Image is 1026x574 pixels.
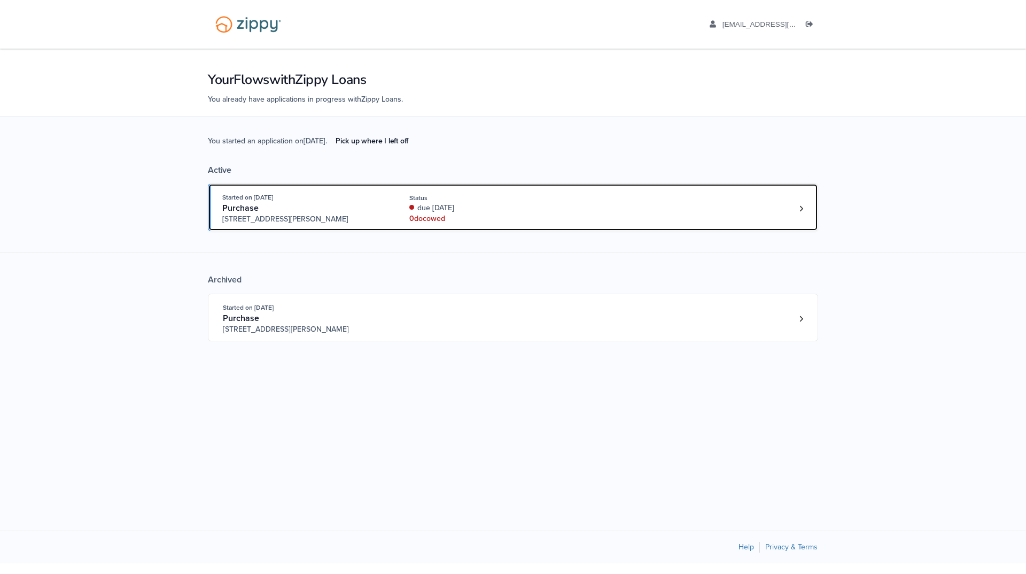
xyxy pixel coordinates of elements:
[793,201,809,217] a: Loan number 4228033
[208,183,818,231] a: Open loan 4228033
[739,542,754,552] a: Help
[409,203,552,213] div: due [DATE]
[208,274,818,285] div: Archived
[208,71,818,89] h1: Your Flows with Zippy Loans
[222,214,385,225] span: [STREET_ADDRESS][PERSON_NAME]
[223,324,386,335] span: [STREET_ADDRESS][PERSON_NAME]
[722,20,845,28] span: aaboley88@icloud.com
[208,135,417,165] span: You started an application on [DATE] .
[765,542,818,552] a: Privacy & Terms
[208,294,818,341] a: Open loan 3802615
[208,11,288,38] img: Logo
[222,203,259,213] span: Purchase
[223,313,259,324] span: Purchase
[223,304,274,311] span: Started on [DATE]
[208,95,403,104] span: You already have applications in progress with Zippy Loans .
[222,194,273,201] span: Started on [DATE]
[793,311,809,327] a: Loan number 3802615
[710,20,845,31] a: edit profile
[806,20,818,31] a: Log out
[208,165,818,175] div: Active
[327,132,417,150] a: Pick up where I left off
[409,213,552,224] div: 0 doc owed
[409,193,552,203] div: Status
